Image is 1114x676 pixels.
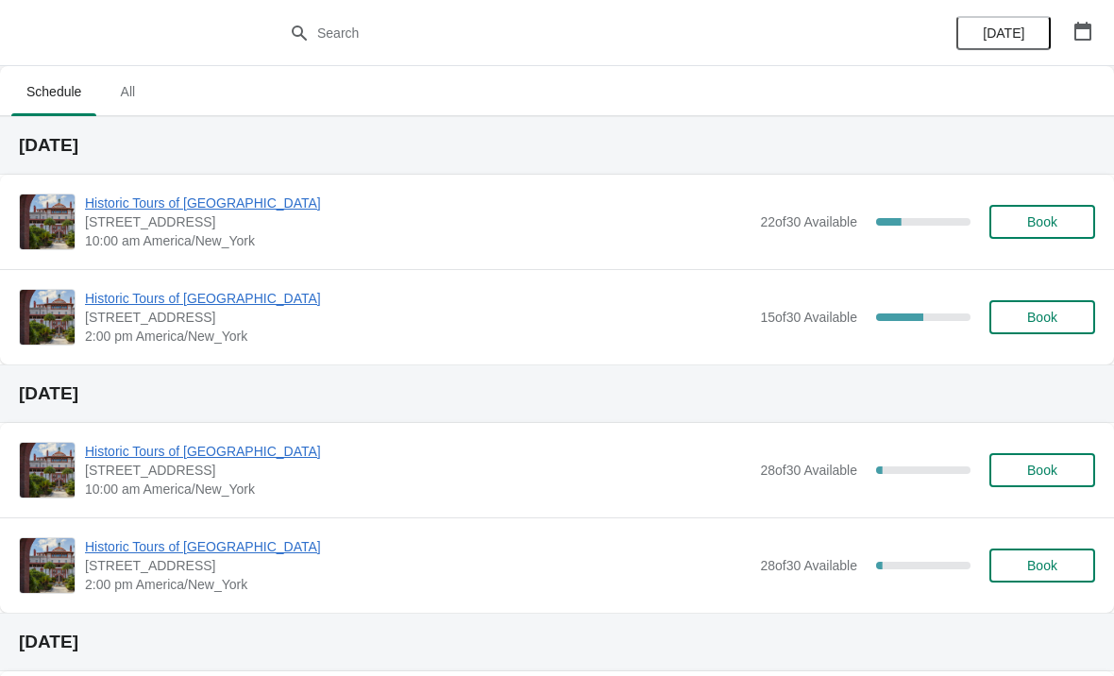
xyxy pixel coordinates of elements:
[19,384,1095,403] h2: [DATE]
[85,461,751,480] span: [STREET_ADDRESS]
[1027,214,1057,229] span: Book
[85,575,751,594] span: 2:00 pm America/New_York
[989,549,1095,583] button: Book
[20,443,75,498] img: Historic Tours of Flagler College | 74 King Street, St. Augustine, FL, USA | 10:00 am America/New...
[19,136,1095,155] h2: [DATE]
[85,537,751,556] span: Historic Tours of [GEOGRAPHIC_DATA]
[85,556,751,575] span: [STREET_ADDRESS]
[1027,558,1057,573] span: Book
[989,453,1095,487] button: Book
[11,75,96,109] span: Schedule
[760,310,857,325] span: 15 of 30 Available
[760,463,857,478] span: 28 of 30 Available
[989,205,1095,239] button: Book
[85,442,751,461] span: Historic Tours of [GEOGRAPHIC_DATA]
[85,231,751,250] span: 10:00 am America/New_York
[85,327,751,346] span: 2:00 pm America/New_York
[760,214,857,229] span: 22 of 30 Available
[85,194,751,212] span: Historic Tours of [GEOGRAPHIC_DATA]
[20,194,75,249] img: Historic Tours of Flagler College | 74 King Street, St. Augustine, FL, USA | 10:00 am America/New...
[104,75,151,109] span: All
[1027,310,1057,325] span: Book
[989,300,1095,334] button: Book
[760,558,857,573] span: 28 of 30 Available
[85,212,751,231] span: [STREET_ADDRESS]
[956,16,1051,50] button: [DATE]
[1027,463,1057,478] span: Book
[19,633,1095,651] h2: [DATE]
[85,289,751,308] span: Historic Tours of [GEOGRAPHIC_DATA]
[316,16,835,50] input: Search
[85,308,751,327] span: [STREET_ADDRESS]
[983,25,1024,41] span: [DATE]
[85,480,751,499] span: 10:00 am America/New_York
[20,538,75,593] img: Historic Tours of Flagler College | 74 King Street, St. Augustine, FL, USA | 2:00 pm America/New_...
[20,290,75,345] img: Historic Tours of Flagler College | 74 King Street, St. Augustine, FL, USA | 2:00 pm America/New_...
